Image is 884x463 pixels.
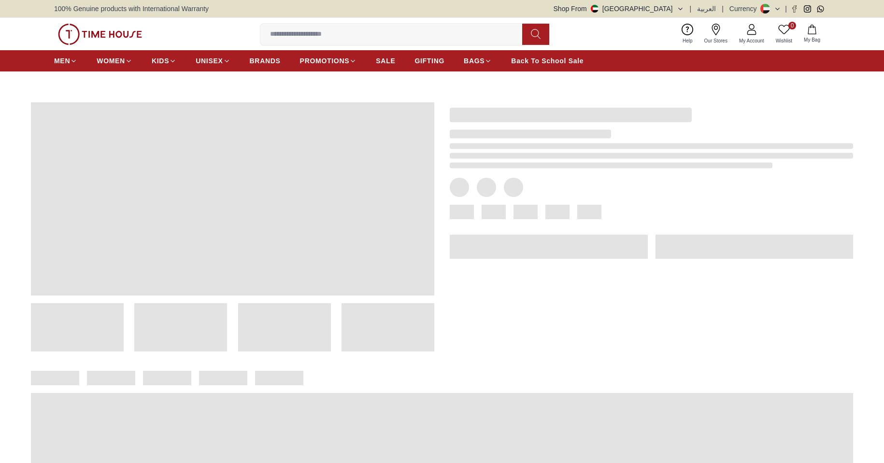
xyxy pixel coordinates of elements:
[376,56,395,66] span: SALE
[817,5,824,13] a: Whatsapp
[722,4,724,14] span: |
[735,37,768,44] span: My Account
[804,5,811,13] a: Instagram
[54,4,209,14] span: 100% Genuine products with International Warranty
[699,22,733,46] a: Our Stores
[772,37,796,44] span: Wishlist
[591,5,599,13] img: United Arab Emirates
[511,52,584,70] a: Back To School Sale
[800,36,824,43] span: My Bag
[196,52,230,70] a: UNISEX
[376,52,395,70] a: SALE
[791,5,798,13] a: Facebook
[54,56,70,66] span: MEN
[798,23,826,45] button: My Bag
[300,56,350,66] span: PROMOTIONS
[554,4,684,14] button: Shop From[GEOGRAPHIC_DATA]
[300,52,357,70] a: PROMOTIONS
[679,37,697,44] span: Help
[97,52,132,70] a: WOMEN
[250,52,281,70] a: BRANDS
[697,4,716,14] button: العربية
[152,52,176,70] a: KIDS
[414,52,444,70] a: GIFTING
[464,56,485,66] span: BAGS
[54,52,77,70] a: MEN
[250,56,281,66] span: BRANDS
[729,4,761,14] div: Currency
[677,22,699,46] a: Help
[97,56,125,66] span: WOMEN
[511,56,584,66] span: Back To School Sale
[770,22,798,46] a: 0Wishlist
[196,56,223,66] span: UNISEX
[464,52,492,70] a: BAGS
[58,24,142,45] img: ...
[785,4,787,14] span: |
[690,4,692,14] span: |
[700,37,731,44] span: Our Stores
[788,22,796,29] span: 0
[152,56,169,66] span: KIDS
[414,56,444,66] span: GIFTING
